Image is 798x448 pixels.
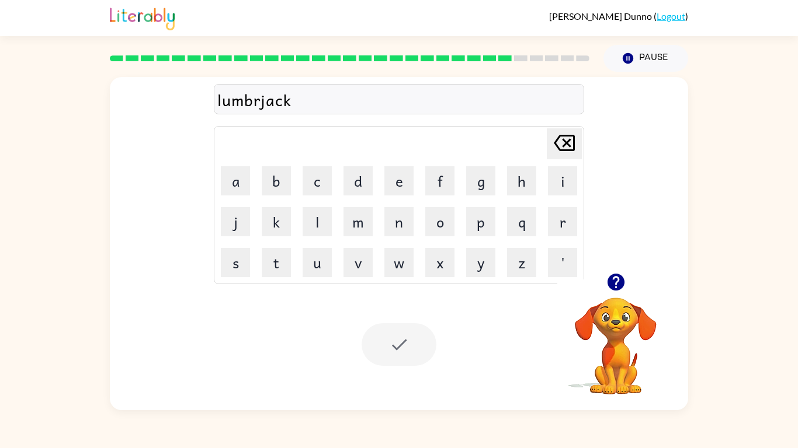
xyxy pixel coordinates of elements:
button: y [466,248,495,277]
button: Pause [603,45,688,72]
video: Your browser must support playing .mp4 files to use Literably. Please try using another browser. [557,279,674,396]
button: n [384,207,414,236]
button: x [425,248,454,277]
button: t [262,248,291,277]
button: h [507,166,536,195]
button: p [466,207,495,236]
button: c [303,166,332,195]
button: l [303,207,332,236]
button: z [507,248,536,277]
button: ' [548,248,577,277]
button: j [221,207,250,236]
button: f [425,166,454,195]
button: v [344,248,373,277]
button: b [262,166,291,195]
div: lumbrjack [217,87,581,112]
button: e [384,166,414,195]
span: [PERSON_NAME] Dunno [549,10,654,22]
button: u [303,248,332,277]
div: ( ) [549,10,688,22]
button: m [344,207,373,236]
button: w [384,248,414,277]
button: q [507,207,536,236]
button: a [221,166,250,195]
button: o [425,207,454,236]
button: i [548,166,577,195]
button: r [548,207,577,236]
button: g [466,166,495,195]
a: Logout [657,10,685,22]
img: Literably [110,5,175,30]
button: k [262,207,291,236]
button: d [344,166,373,195]
button: s [221,248,250,277]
